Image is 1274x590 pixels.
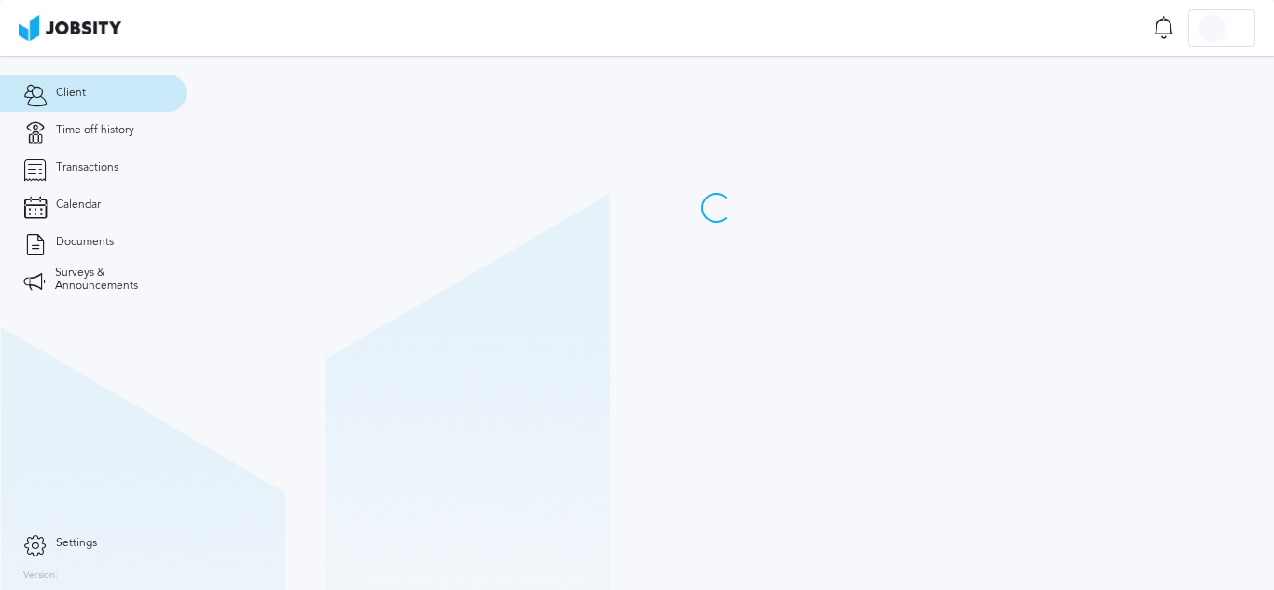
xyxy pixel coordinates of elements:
span: Documents [56,236,114,249]
img: ab4bad089aa723f57921c736e9817d99.png [19,15,121,41]
span: Calendar [56,199,101,212]
label: Version: [23,570,58,582]
span: Time off history [56,124,134,137]
span: Surveys & Announcements [55,267,163,293]
span: Client [56,87,86,100]
span: Transactions [56,161,118,174]
span: Settings [56,537,97,550]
